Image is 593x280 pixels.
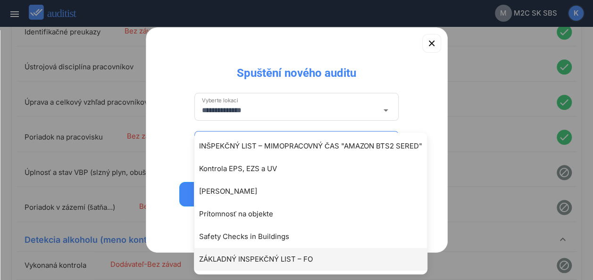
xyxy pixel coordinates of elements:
div: Kontrola EPS, EZS a UV [199,163,432,174]
div: Safety Checks in Buildings [199,231,432,242]
div: Spustit audit [192,189,402,200]
div: Prítomnosť na objekte [199,208,432,220]
div: [PERSON_NAME] [199,186,432,197]
div: Spuštění nového auditu [229,58,364,81]
div: ZÁKLADNÝ INSPEKČNÝ LIST – FO [199,254,432,265]
i: arrow_drop_down [380,105,391,116]
div: INŠPEKČNÝ LIST – MIMOPRACOVNÝ ČAS "AMAZON BTS2 SERED" [199,140,432,152]
button: Spustit audit [179,182,414,206]
input: Vyberte lokaci [202,103,378,118]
